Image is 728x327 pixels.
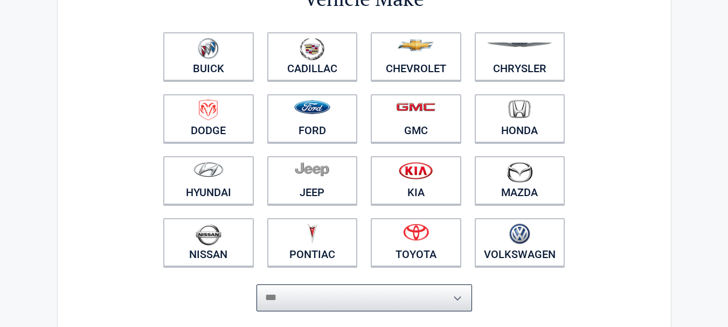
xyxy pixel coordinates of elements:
[506,162,533,183] img: mazda
[163,32,254,81] a: Buick
[196,224,221,246] img: nissan
[199,100,218,121] img: dodge
[396,102,435,112] img: gmc
[267,218,358,267] a: Pontiac
[487,43,552,47] img: chrysler
[300,38,324,60] img: cadillac
[475,218,565,267] a: Volkswagen
[403,224,429,241] img: toyota
[475,156,565,205] a: Mazda
[399,162,433,179] img: kia
[163,94,254,143] a: Dodge
[371,156,461,205] a: Kia
[163,218,254,267] a: Nissan
[398,39,434,51] img: chevrolet
[371,218,461,267] a: Toyota
[267,32,358,81] a: Cadillac
[267,94,358,143] a: Ford
[508,100,531,119] img: honda
[295,162,329,177] img: jeep
[294,100,330,114] img: ford
[163,156,254,205] a: Hyundai
[475,32,565,81] a: Chrysler
[371,32,461,81] a: Chevrolet
[193,162,224,177] img: hyundai
[371,94,461,143] a: GMC
[509,224,530,245] img: volkswagen
[307,224,317,244] img: pontiac
[475,94,565,143] a: Honda
[198,38,219,59] img: buick
[267,156,358,205] a: Jeep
